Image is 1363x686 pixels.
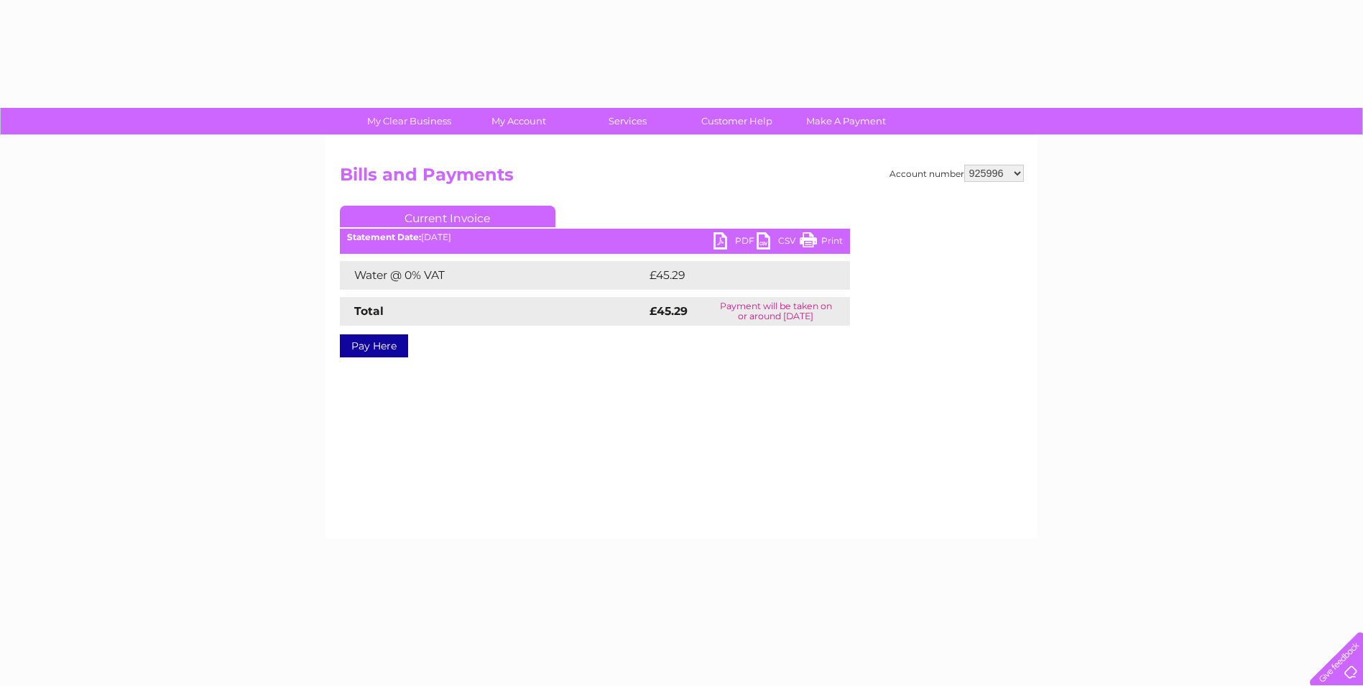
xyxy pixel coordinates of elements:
[702,297,850,326] td: Payment will be taken on or around [DATE]
[350,108,468,134] a: My Clear Business
[340,165,1024,192] h2: Bills and Payments
[340,232,850,242] div: [DATE]
[646,261,821,290] td: £45.29
[800,232,843,253] a: Print
[678,108,796,134] a: Customer Help
[347,232,421,242] b: Statement Date:
[340,206,555,227] a: Current Invoice
[650,304,688,318] strong: £45.29
[340,334,408,357] a: Pay Here
[568,108,687,134] a: Services
[787,108,905,134] a: Make A Payment
[459,108,578,134] a: My Account
[340,261,646,290] td: Water @ 0% VAT
[890,165,1024,182] div: Account number
[757,232,800,253] a: CSV
[354,304,384,318] strong: Total
[713,232,757,253] a: PDF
